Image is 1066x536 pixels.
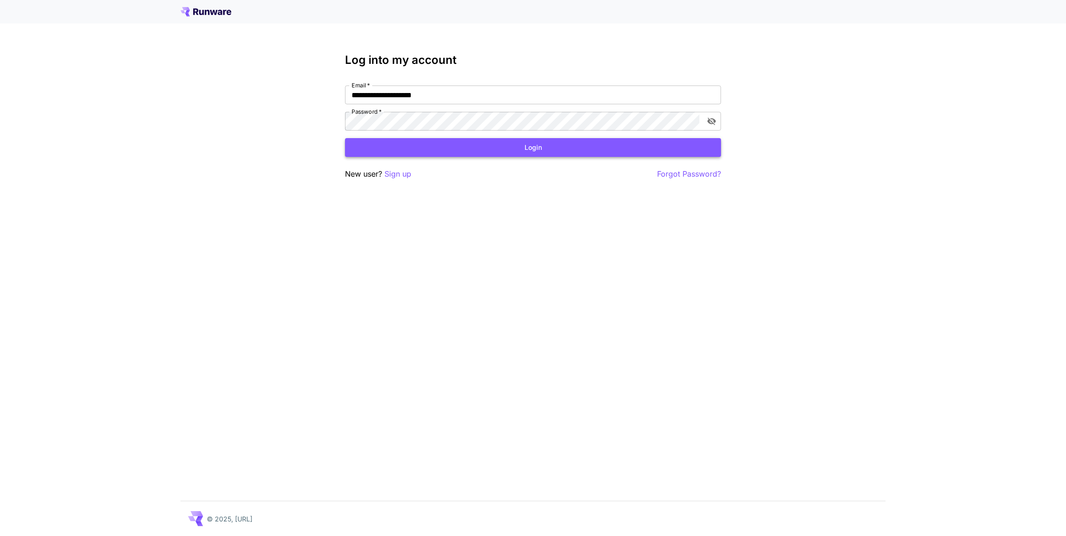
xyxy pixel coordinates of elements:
button: Sign up [384,168,411,180]
label: Password [352,108,382,116]
p: © 2025, [URL] [207,514,252,524]
p: New user? [345,168,411,180]
button: Forgot Password? [657,168,721,180]
button: toggle password visibility [703,113,720,130]
button: Login [345,138,721,157]
h3: Log into my account [345,54,721,67]
label: Email [352,81,370,89]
